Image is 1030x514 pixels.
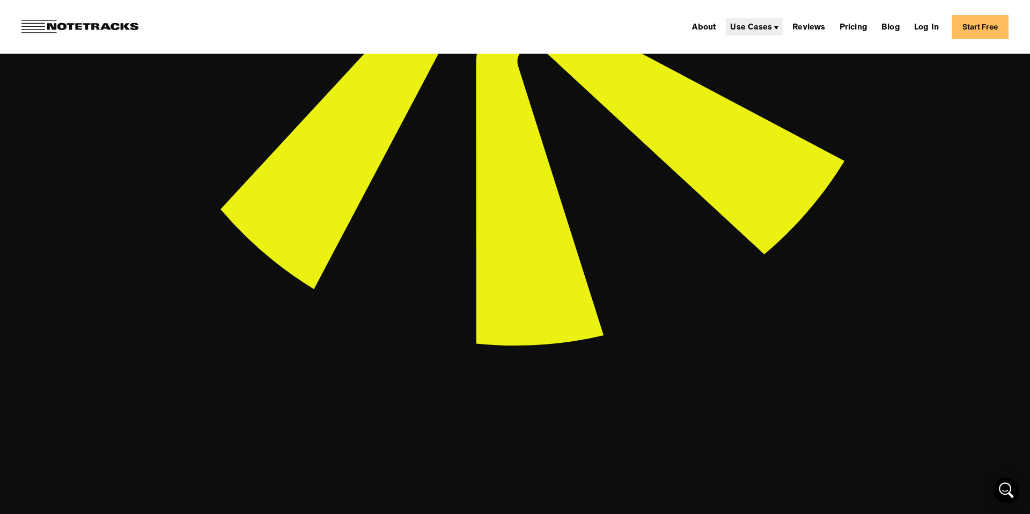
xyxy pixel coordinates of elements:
a: Start Free [952,15,1009,39]
a: About [688,18,720,35]
div: Use Cases [730,24,772,32]
a: Blog [877,18,904,35]
div: Use Cases [726,18,783,35]
a: Log In [910,18,943,35]
div: Open Intercom Messenger [994,478,1019,503]
a: Reviews [788,18,829,35]
a: Pricing [835,18,872,35]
